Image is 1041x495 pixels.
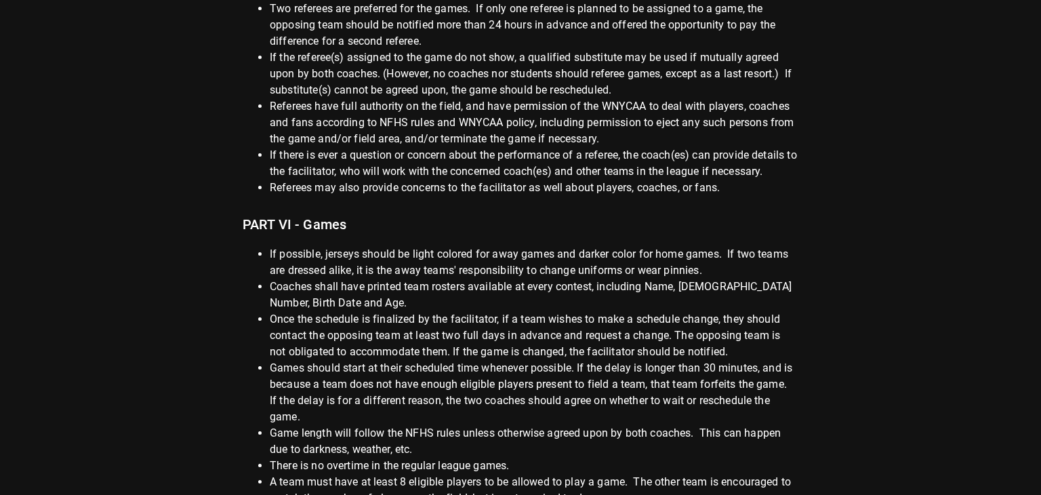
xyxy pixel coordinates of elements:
li: Referees may also provide concerns to the facilitator as well about players, coaches, or fans. [270,180,798,196]
li: Referees have full authority on the field, and have permission of the WNYCAA to deal with players... [270,98,798,147]
li: Coaches shall have printed team rosters available at every contest, including Name, [DEMOGRAPHIC_... [270,279,798,311]
li: There is no overtime in the regular league games. [270,458,798,474]
li: Game length will follow the NFHS rules unless otherwise agreed upon by both coaches. This can hap... [270,425,798,458]
li: Games should start at their scheduled time whenever possible. If the delay is longer than 30 minu... [270,360,798,425]
li: If there is ever a question or concern about the performance of a referee, the coach(es) can prov... [270,147,798,180]
li: If possible, jerseys should be light colored for away games and darker color for home games. If t... [270,246,798,279]
li: Two referees are preferred for the games. If only one referee is planned to be assigned to a game... [270,1,798,49]
h6: PART VI - Games [243,207,798,235]
li: If the referee(s) assigned to the game do not show, a qualified substitute may be used if mutuall... [270,49,798,98]
li: Once the schedule is finalized by the facilitator, if a team wishes to make a schedule change, th... [270,311,798,360]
